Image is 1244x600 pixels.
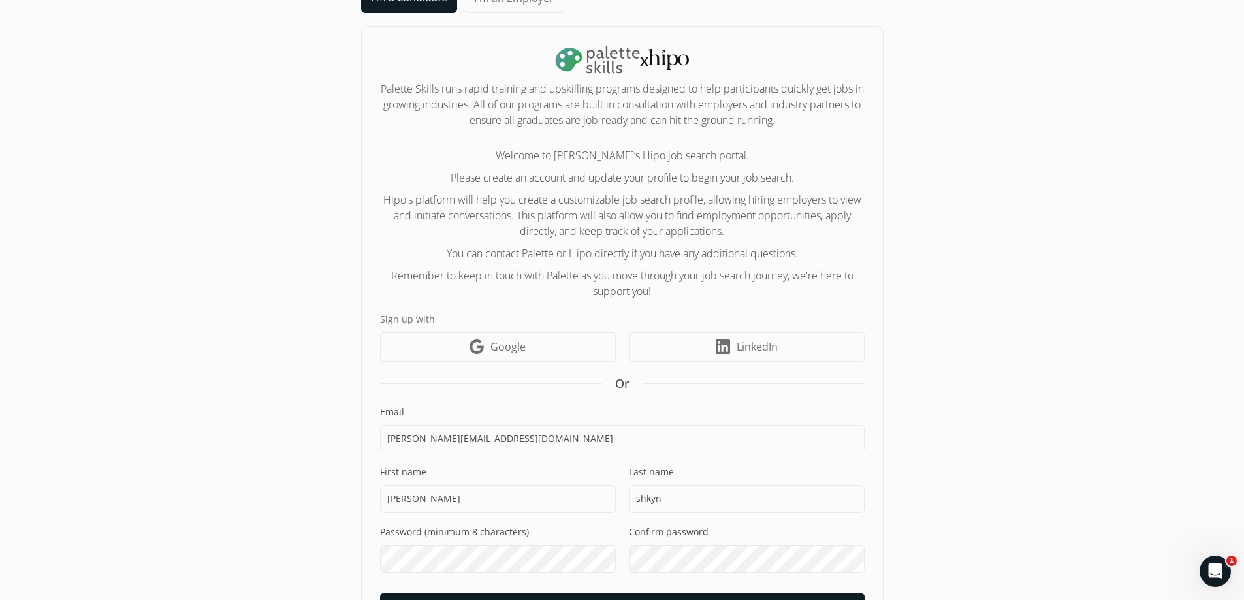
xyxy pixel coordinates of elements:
[1226,556,1237,566] span: 1
[380,466,616,479] label: First name
[648,49,688,70] img: svg+xml,%3c
[380,526,616,539] label: Password (minimum 8 characters)
[615,375,630,392] span: Or
[629,332,865,362] a: LinkedIn
[380,268,865,299] p: Remember to keep in touch with Palette as you move through your job search journey, we're here to...
[380,170,865,185] p: Please create an account and update your profile to begin your job search.
[629,526,865,539] label: Confirm password
[380,405,865,418] label: Email
[380,192,865,239] p: Hipo's platform will help you create a customizable job search profile, allowing hiring employers...
[380,148,865,163] p: Welcome to [PERSON_NAME]’s Hipo job search portal.
[555,45,640,74] img: palette-logo-DLm18L25.png
[380,312,865,326] label: Sign up with
[737,339,778,355] span: LinkedIn
[380,45,865,74] h1: x
[629,466,865,479] label: Last name
[1200,556,1231,587] iframe: Intercom live chat
[380,245,865,261] p: You can contact Palette or Hipo directly if you have any additional questions.
[490,339,526,355] span: Google
[380,332,616,362] a: Google
[380,81,865,128] h2: Palette Skills runs rapid training and upskilling programs designed to help participants quickly ...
